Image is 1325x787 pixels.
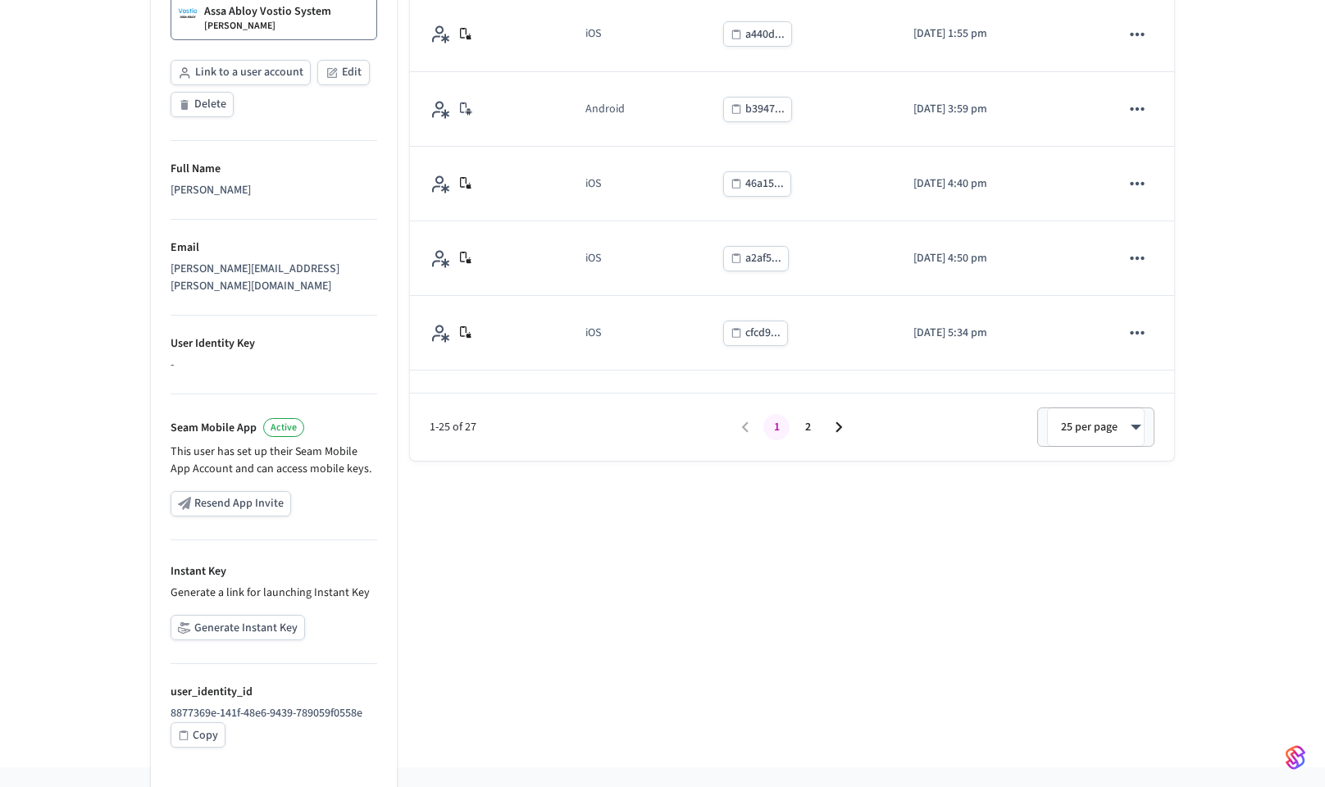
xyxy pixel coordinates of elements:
button: Go to next page [826,414,852,440]
div: 25 per page [1047,407,1145,447]
div: [PERSON_NAME][EMAIL_ADDRESS][PERSON_NAME][DOMAIN_NAME] [171,261,377,295]
button: Generate Instant Key [171,615,305,640]
p: Generate a link for launching Instant Key [171,585,377,602]
div: - [171,357,377,374]
p: User Identity Key [171,335,377,353]
button: a440d... [723,21,792,47]
p: user_identity_id [171,684,377,701]
div: iOS [585,25,601,43]
p: Seam Mobile App [171,420,257,437]
p: [PERSON_NAME] [204,20,275,33]
button: a2af5... [723,246,789,271]
button: Link to a user account [171,60,311,85]
p: Full Name [171,161,377,178]
div: [PERSON_NAME] [171,182,377,199]
div: iOS [585,325,601,342]
div: iOS [585,175,601,193]
div: 46a15... [745,174,784,194]
div: cfcd9... [745,323,781,343]
button: cfcd9... [723,321,788,346]
div: iOS [585,250,601,267]
p: This user has set up their Seam Mobile App Account and can access mobile keys. [171,444,377,478]
button: 46a15... [723,171,791,197]
button: Copy [171,722,225,748]
p: [DATE] 3:59 pm [913,101,1081,118]
p: 8877369e-141f-48e6-9439-789059f0558e [171,705,377,722]
div: a2af5... [745,248,781,269]
span: Active [271,421,297,434]
div: Android [585,101,625,118]
p: [DATE] 1:55 pm [913,25,1081,43]
button: Resend App Invite [171,491,291,516]
p: Assa Abloy Vostio System [204,3,331,20]
p: [DATE] 4:50 pm [913,250,1081,267]
div: a440d... [745,25,785,45]
p: [DATE] 4:40 pm [913,175,1081,193]
img: SeamLogoGradient.69752ec5.svg [1286,744,1305,771]
button: Edit [317,60,370,85]
div: b3947... [745,99,785,120]
p: Instant Key [171,563,377,580]
button: Delete [171,92,234,117]
button: Go to page 2 [795,414,821,440]
p: [DATE] 5:34 pm [913,325,1081,342]
button: b3947... [723,97,792,122]
p: Email [171,239,377,257]
img: Assa Abloy Vostio Logo [178,3,198,23]
div: Copy [193,726,218,746]
nav: pagination navigation [730,414,854,440]
span: 1-25 of 27 [430,419,730,436]
button: page 1 [763,414,790,440]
